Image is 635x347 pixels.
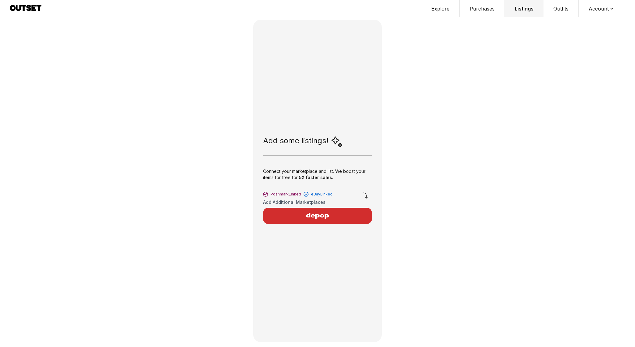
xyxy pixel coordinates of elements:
div: Connect your marketplace and list. We boost your items for free for [263,163,372,188]
span: eBay Linked [311,192,333,197]
div: Add some listings! [263,136,343,148]
img: Depop logo [291,208,344,223]
h3: Add Additional Marketplaces [263,199,372,205]
span: 5X faster sales. [299,175,333,180]
span: Poshmark Linked [271,192,301,197]
button: Depop logo [263,208,372,224]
